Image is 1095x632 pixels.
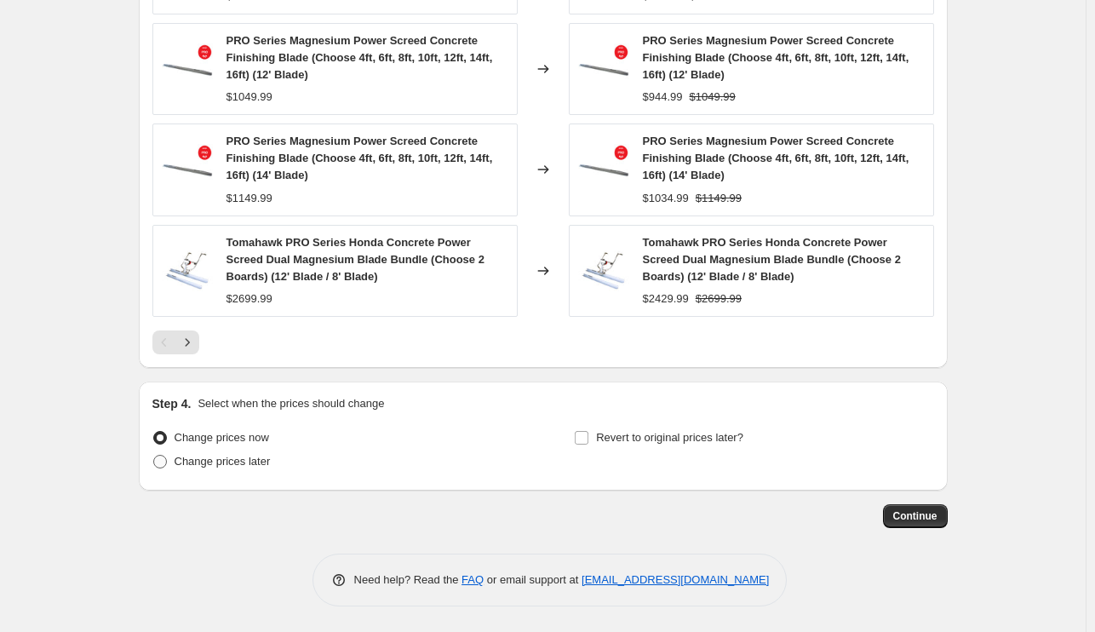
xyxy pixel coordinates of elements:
span: Change prices later [175,455,271,468]
div: $1049.99 [226,89,272,106]
span: PRO Series Magnesium Power Screed Concrete Finishing Blade (Choose 4ft, 6ft, 8ft, 10ft, 12ft, 14f... [643,135,909,181]
span: Continue [893,509,937,523]
div: $1149.99 [226,190,272,207]
span: or email support at [484,573,582,586]
div: $2429.99 [643,290,689,307]
span: Change prices now [175,431,269,444]
span: PRO Series Magnesium Power Screed Concrete Finishing Blade (Choose 4ft, 6ft, 8ft, 10ft, 12ft, 14f... [643,34,909,81]
p: Select when the prices should change [198,395,384,412]
img: 18f727_d6e406d7987a49828dcc4deb9c6de3f5_mv2_80x.jpg [162,43,213,95]
div: $1034.99 [643,190,689,207]
span: Tomahawk PRO Series Honda Concrete Power Screed Dual Magnesium Blade Bundle (Choose 2 Boards) (12... [226,236,484,283]
div: $944.99 [643,89,683,106]
img: 18f727_d6e406d7987a49828dcc4deb9c6de3f5_mv2_80x.jpg [578,43,629,95]
h2: Step 4. [152,395,192,412]
strike: $2699.99 [696,290,742,307]
span: Need help? Read the [354,573,462,586]
span: Revert to original prices later? [596,431,743,444]
strike: $1049.99 [690,89,736,106]
a: FAQ [462,573,484,586]
strike: $1149.99 [696,190,742,207]
img: power-screed-honda-tomahawk-power-double-bundle_80x.jpg [162,245,213,296]
img: power-screed-honda-tomahawk-power-double-bundle_80x.jpg [578,245,629,296]
span: PRO Series Magnesium Power Screed Concrete Finishing Blade (Choose 4ft, 6ft, 8ft, 10ft, 12ft, 14f... [226,34,493,81]
div: $2699.99 [226,290,272,307]
img: 18f727_d6e406d7987a49828dcc4deb9c6de3f5_mv2_80x.jpg [578,144,629,195]
a: [EMAIL_ADDRESS][DOMAIN_NAME] [582,573,769,586]
nav: Pagination [152,330,199,354]
button: Next [175,330,199,354]
img: 18f727_d6e406d7987a49828dcc4deb9c6de3f5_mv2_80x.jpg [162,144,213,195]
span: PRO Series Magnesium Power Screed Concrete Finishing Blade (Choose 4ft, 6ft, 8ft, 10ft, 12ft, 14f... [226,135,493,181]
button: Continue [883,504,948,528]
span: Tomahawk PRO Series Honda Concrete Power Screed Dual Magnesium Blade Bundle (Choose 2 Boards) (12... [643,236,901,283]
